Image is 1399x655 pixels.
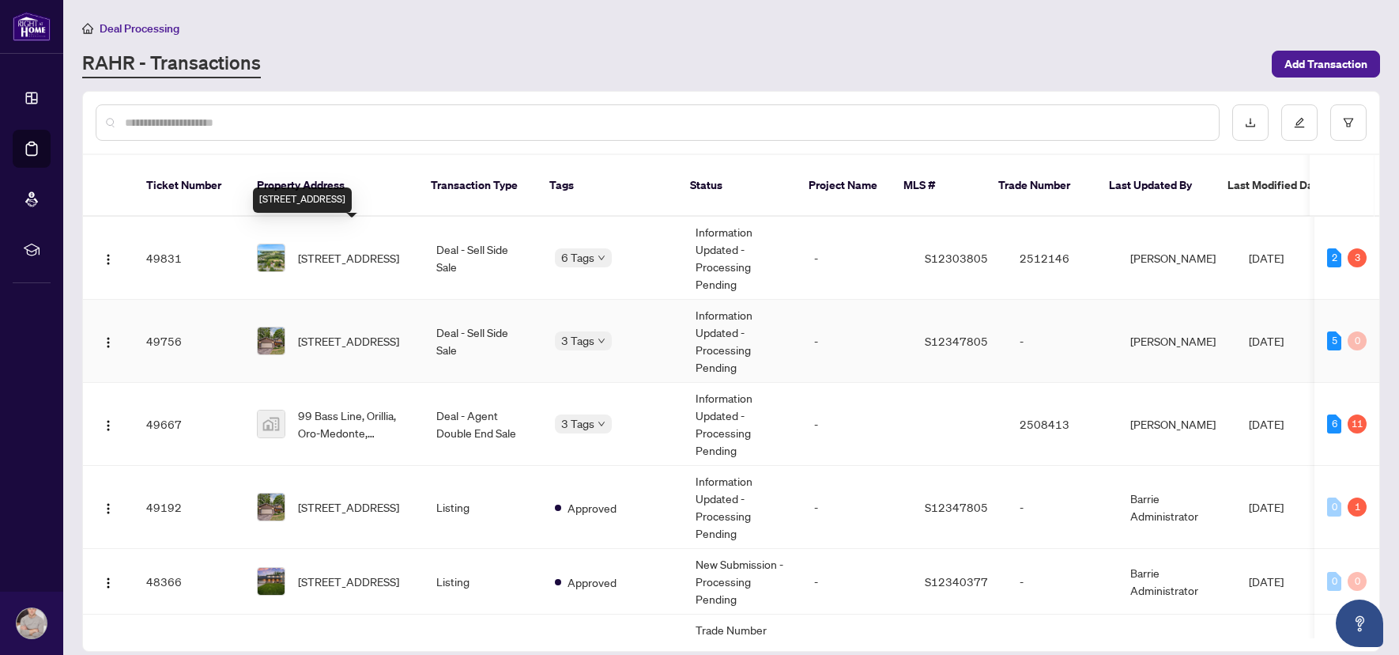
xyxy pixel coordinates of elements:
span: edit [1294,117,1305,128]
span: S12340377 [925,574,988,589]
th: Property Address [244,155,418,217]
td: 49667 [134,383,244,466]
button: Logo [96,328,121,354]
button: Logo [96,245,121,271]
td: Barrie Administrator [1118,466,1236,549]
span: Approved [568,574,617,591]
span: Deal Processing [100,21,179,36]
td: - [801,217,912,300]
th: Transaction Type [418,155,537,217]
button: filter [1330,104,1367,141]
button: Logo [96,494,121,520]
img: Logo [102,577,115,589]
span: 3 Tags [561,331,594,350]
span: [STREET_ADDRESS] [298,249,399,267]
span: [DATE] [1249,334,1284,348]
div: 6 [1327,415,1341,434]
div: 3 [1348,248,1367,267]
span: Approved [568,499,617,517]
td: 48366 [134,549,244,615]
td: 2512146 [1007,217,1118,300]
span: S12347805 [925,334,988,348]
td: Information Updated - Processing Pending [683,217,801,300]
button: Logo [96,569,121,594]
td: Deal - Sell Side Sale [424,300,542,383]
div: 0 [1348,572,1367,591]
button: Logo [96,411,121,437]
th: Last Updated By [1096,155,1215,217]
img: thumbnail-img [258,494,285,521]
th: Tags [537,155,677,217]
span: [DATE] [1249,500,1284,514]
span: [STREET_ADDRESS] [298,498,399,516]
img: logo [13,12,51,41]
span: [STREET_ADDRESS] [298,573,399,590]
div: 0 [1348,331,1367,350]
span: download [1245,117,1256,128]
img: thumbnail-img [258,327,285,354]
td: [PERSON_NAME] [1118,300,1236,383]
div: 0 [1327,498,1341,517]
div: 2 [1327,248,1341,267]
span: [DATE] [1249,251,1284,265]
div: 5 [1327,331,1341,350]
button: Add Transaction [1272,51,1380,78]
span: down [598,420,605,428]
span: down [598,337,605,345]
span: Add Transaction [1284,51,1367,77]
th: MLS # [891,155,986,217]
img: Profile Icon [17,608,47,638]
span: [STREET_ADDRESS] [298,332,399,350]
img: Logo [102,336,115,349]
td: Barrie Administrator [1118,549,1236,615]
td: 2508413 [1007,383,1118,466]
img: thumbnail-img [258,568,285,595]
span: 6 Tags [561,248,594,267]
td: 49756 [134,300,244,383]
td: - [1007,300,1118,383]
td: - [801,383,912,466]
div: 11 [1348,415,1367,434]
span: S12347805 [925,500,988,514]
td: - [801,549,912,615]
td: Information Updated - Processing Pending [683,383,801,466]
td: Listing [424,466,542,549]
td: - [1007,466,1118,549]
button: Open asap [1336,600,1383,647]
span: filter [1343,117,1354,128]
th: Status [677,155,796,217]
span: [DATE] [1249,417,1284,431]
td: Deal - Sell Side Sale [424,217,542,300]
td: [PERSON_NAME] [1118,217,1236,300]
button: edit [1281,104,1318,141]
a: RAHR - Transactions [82,50,261,78]
span: down [598,254,605,262]
img: Logo [102,502,115,515]
span: Last Modified Date [1227,176,1324,194]
td: 49192 [134,466,244,549]
th: Project Name [796,155,891,217]
img: Logo [102,419,115,432]
td: - [801,466,912,549]
td: - [1007,549,1118,615]
span: 99 Bass Line, Orillia, Oro-Medonte, [GEOGRAPHIC_DATA], [GEOGRAPHIC_DATA] [298,407,411,441]
div: 0 [1327,572,1341,591]
th: Trade Number [986,155,1096,217]
img: thumbnail-img [258,411,285,437]
span: [DATE] [1249,574,1284,589]
th: Last Modified Date [1215,155,1357,217]
td: Deal - Agent Double End Sale [424,383,542,466]
th: Ticket Number [134,155,244,217]
td: [PERSON_NAME] [1118,383,1236,466]
td: - [801,300,912,383]
button: download [1232,104,1269,141]
span: 3 Tags [561,415,594,433]
td: New Submission - Processing Pending [683,549,801,615]
span: home [82,23,93,34]
td: 49831 [134,217,244,300]
span: S12303805 [925,251,988,265]
img: thumbnail-img [258,244,285,271]
td: Information Updated - Processing Pending [683,300,801,383]
td: Information Updated - Processing Pending [683,466,801,549]
td: Listing [424,549,542,615]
